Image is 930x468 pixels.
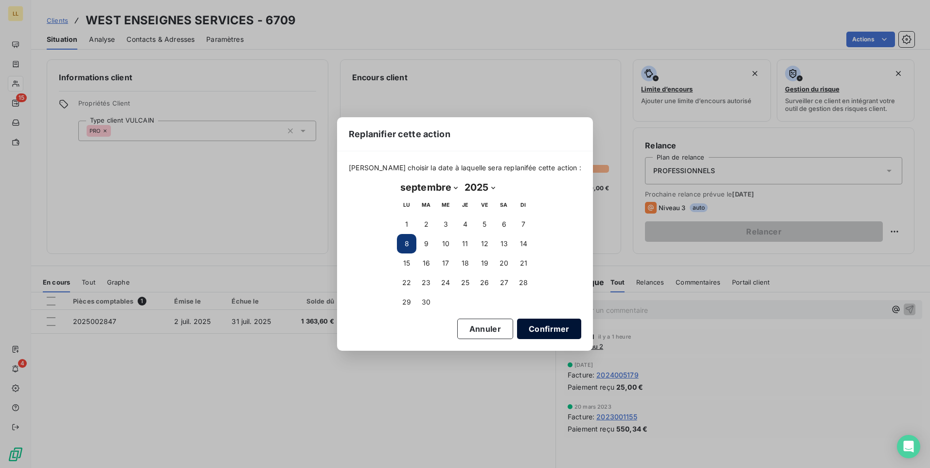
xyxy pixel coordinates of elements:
[416,215,436,234] button: 2
[455,215,475,234] button: 4
[897,435,920,458] div: Open Intercom Messenger
[436,273,455,292] button: 24
[475,273,494,292] button: 26
[455,195,475,215] th: jeudi
[455,253,475,273] button: 18
[349,163,581,173] span: [PERSON_NAME] choisir la date à laquelle sera replanifée cette action :
[514,273,533,292] button: 28
[416,195,436,215] th: mardi
[494,234,514,253] button: 13
[416,273,436,292] button: 23
[494,253,514,273] button: 20
[455,234,475,253] button: 11
[416,292,436,312] button: 30
[436,195,455,215] th: mercredi
[436,234,455,253] button: 10
[494,215,514,234] button: 6
[397,215,416,234] button: 1
[475,234,494,253] button: 12
[494,273,514,292] button: 27
[416,253,436,273] button: 16
[397,292,416,312] button: 29
[397,234,416,253] button: 8
[436,215,455,234] button: 3
[514,253,533,273] button: 21
[397,273,416,292] button: 22
[455,273,475,292] button: 25
[457,319,513,339] button: Annuler
[416,234,436,253] button: 9
[494,195,514,215] th: samedi
[514,195,533,215] th: dimanche
[397,195,416,215] th: lundi
[436,253,455,273] button: 17
[514,234,533,253] button: 14
[397,253,416,273] button: 15
[514,215,533,234] button: 7
[475,195,494,215] th: vendredi
[475,215,494,234] button: 5
[517,319,581,339] button: Confirmer
[349,127,450,141] span: Replanifier cette action
[475,253,494,273] button: 19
